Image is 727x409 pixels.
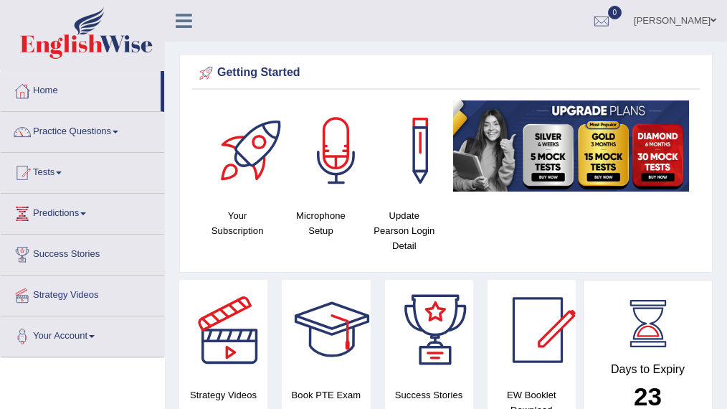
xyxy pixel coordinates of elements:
[1,112,164,148] a: Practice Questions
[370,208,439,253] h4: Update Pearson Login Detail
[1,153,164,189] a: Tests
[1,235,164,271] a: Success Stories
[599,363,696,376] h4: Days to Expiry
[1,316,164,352] a: Your Account
[286,208,355,238] h4: Microphone Setup
[196,62,696,84] div: Getting Started
[453,100,689,192] img: small5.jpg
[608,6,622,19] span: 0
[1,194,164,230] a: Predictions
[1,276,164,311] a: Strategy Videos
[179,387,267,403] h4: Strategy Videos
[1,71,161,107] a: Home
[203,208,272,238] h4: Your Subscription
[385,387,473,403] h4: Success Stories
[282,387,370,403] h4: Book PTE Exam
